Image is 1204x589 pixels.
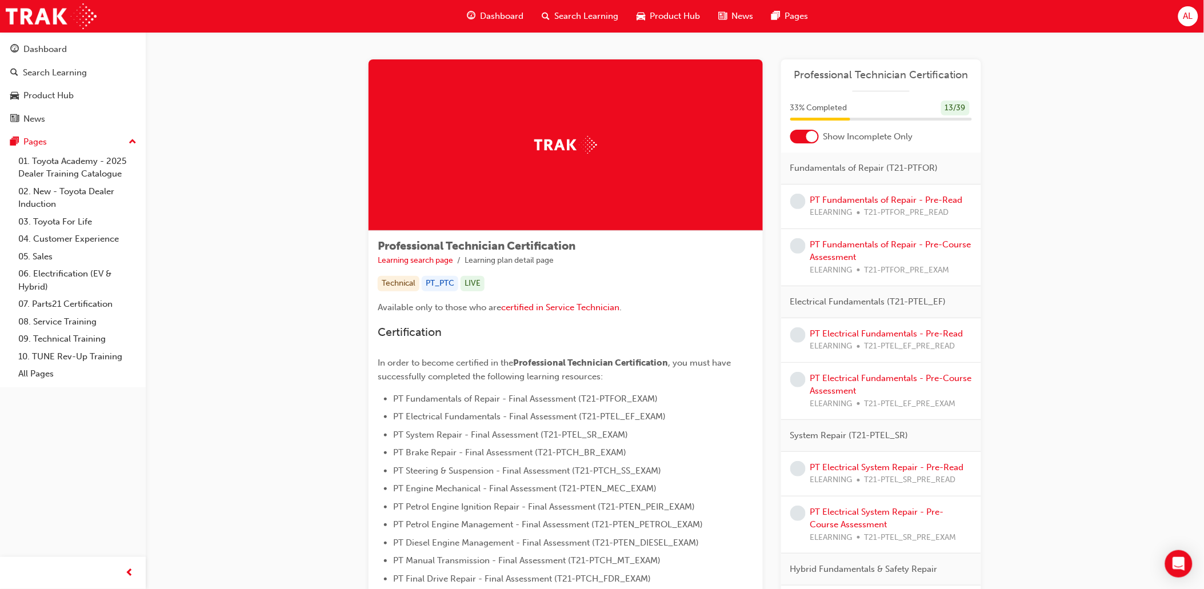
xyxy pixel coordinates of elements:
[865,206,949,219] span: T21-PTFOR_PRE_READ
[790,327,806,343] span: learningRecordVerb_NONE-icon
[865,264,950,277] span: T21-PTFOR_PRE_EXAM
[810,507,944,530] a: PT Electrical System Repair - Pre-Course Assessment
[393,483,657,494] span: PT Engine Mechanical - Final Assessment (T21-PTEN_MEC_EXAM)
[461,276,485,291] div: LIVE
[378,358,733,382] span: , you must have successfully completed the following learning resources:
[10,68,18,78] span: search-icon
[1183,10,1193,23] span: AL
[458,5,533,28] a: guage-iconDashboard
[790,102,847,115] span: 33 % Completed
[23,89,74,102] div: Product Hub
[5,85,141,106] a: Product Hub
[5,131,141,153] button: Pages
[5,62,141,83] a: Search Learning
[23,66,87,79] div: Search Learning
[378,358,513,368] span: In order to become certified in the
[790,238,806,254] span: learningRecordVerb_NONE-icon
[790,506,806,521] span: learningRecordVerb_NONE-icon
[14,313,141,331] a: 08. Service Training
[865,340,955,353] span: T21-PTEL_EF_PRE_READ
[10,114,19,125] span: news-icon
[129,135,137,150] span: up-icon
[941,101,970,116] div: 13 / 39
[393,502,695,512] span: PT Petrol Engine Ignition Repair - Final Assessment (T21-PTEN_PEIR_EXAM)
[810,264,853,277] span: ELEARNING
[14,183,141,213] a: 02. New - Toyota Dealer Induction
[14,213,141,231] a: 03. Toyota For Life
[378,302,501,312] span: Available only to those who are
[810,206,853,219] span: ELEARNING
[378,239,575,253] span: Professional Technician Certification
[810,239,971,263] a: PT Fundamentals of Repair - Pre-Course Assessment
[790,69,972,82] a: Professional Technician Certification
[771,9,780,23] span: pages-icon
[5,39,141,60] a: Dashboard
[422,276,458,291] div: PT_PTC
[14,365,141,383] a: All Pages
[5,109,141,130] a: News
[731,10,753,23] span: News
[393,430,628,440] span: PT System Repair - Final Assessment (T21-PTEL_SR_EXAM)
[810,398,853,411] span: ELEARNING
[6,3,97,29] img: Trak
[718,9,727,23] span: news-icon
[1178,6,1198,26] button: AL
[513,358,668,368] span: Professional Technician Certification
[501,302,619,312] a: certified in Service Technician
[14,330,141,348] a: 09. Technical Training
[790,295,946,308] span: Electrical Fundamentals (T21-PTEL_EF)
[393,555,661,566] span: PT Manual Transmission - Final Assessment (T21-PTCH_MT_EXAM)
[480,10,523,23] span: Dashboard
[378,326,442,339] span: Certification
[810,531,853,544] span: ELEARNING
[790,194,806,209] span: learningRecordVerb_NONE-icon
[627,5,709,28] a: car-iconProduct Hub
[823,130,913,143] span: Show Incomplete Only
[785,10,808,23] span: Pages
[810,340,853,353] span: ELEARNING
[393,394,658,404] span: PT Fundamentals of Repair - Final Assessment (T21-PTFOR_EXAM)
[709,5,762,28] a: news-iconNews
[14,295,141,313] a: 07. Parts21 Certification
[1165,550,1193,578] div: Open Intercom Messenger
[393,538,699,548] span: PT Diesel Engine Management - Final Assessment (T21-PTEN_DIESEL_EXAM)
[393,519,703,530] span: PT Petrol Engine Management - Final Assessment (T21-PTEN_PETROL_EXAM)
[810,462,964,472] a: PT Electrical System Repair - Pre-Read
[14,348,141,366] a: 10. TUNE Rev-Up Training
[810,474,853,487] span: ELEARNING
[467,9,475,23] span: guage-icon
[393,447,626,458] span: PT Brake Repair - Final Assessment (T21-PTCH_BR_EXAM)
[810,328,963,339] a: PT Electrical Fundamentals - Pre-Read
[790,429,909,442] span: System Repair (T21-PTEL_SR)
[542,9,550,23] span: search-icon
[554,10,618,23] span: Search Learning
[393,411,666,422] span: PT Electrical Fundamentals - Final Assessment (T21-PTEL_EF_EXAM)
[790,563,938,576] span: Hybrid Fundamentals & Safety Repair
[378,276,419,291] div: Technical
[865,474,956,487] span: T21-PTEL_SR_PRE_READ
[534,136,597,154] img: Trak
[23,43,67,56] div: Dashboard
[10,45,19,55] span: guage-icon
[23,135,47,149] div: Pages
[378,255,453,265] a: Learning search page
[14,265,141,295] a: 06. Electrification (EV & Hybrid)
[790,162,938,175] span: Fundamentals of Repair (T21-PTFOR)
[10,91,19,101] span: car-icon
[619,302,622,312] span: .
[14,230,141,248] a: 04. Customer Experience
[393,574,651,584] span: PT Final Drive Repair - Final Assessment (T21-PTCH_FDR_EXAM)
[810,373,972,396] a: PT Electrical Fundamentals - Pre-Course Assessment
[14,248,141,266] a: 05. Sales
[533,5,627,28] a: search-iconSearch Learning
[23,113,45,126] div: News
[865,531,957,544] span: T21-PTEL_SR_PRE_EXAM
[790,461,806,476] span: learningRecordVerb_NONE-icon
[10,137,19,147] span: pages-icon
[762,5,817,28] a: pages-iconPages
[650,10,700,23] span: Product Hub
[465,254,554,267] li: Learning plan detail page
